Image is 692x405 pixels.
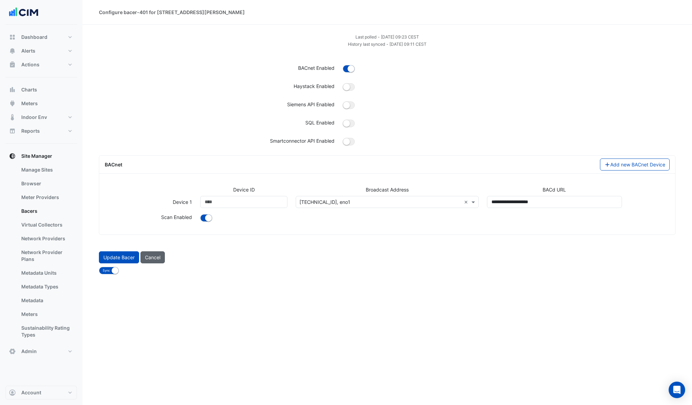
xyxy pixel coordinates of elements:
span: BACnet [105,162,122,167]
a: Meter Providers [16,190,77,204]
a: Metadata Units [16,266,77,280]
span: Reports [21,128,40,134]
span: Admin [21,348,37,355]
label: Device 1 [173,196,192,208]
button: Reports [5,124,77,138]
button: Charts [5,83,77,97]
ui-switch: Sync Bacer after update is applied [99,267,119,273]
app-icon: Alerts [9,47,16,54]
button: Meters [5,97,77,110]
a: Virtual Collectors [16,218,77,232]
label: BACd URL [543,186,566,193]
span: Site Manager [21,153,52,160]
button: Add new BACnet Device [600,158,670,171]
div: Open Intercom Messenger [669,382,685,398]
div: Site Manager [5,163,77,344]
a: Sustainability Rating Types [16,321,77,342]
a: Meters [16,307,77,321]
span: Clear [464,198,470,206]
button: Cancel [140,251,165,263]
app-icon: Reports [9,128,16,134]
a: Metadata Types [16,280,77,294]
span: Account [21,389,41,396]
app-icon: Charts [9,86,16,93]
span: Meters [21,100,38,107]
span: Dashboard [21,34,47,41]
a: Metadata [16,294,77,307]
button: Update Bacer [99,251,139,263]
span: Actions [21,61,39,68]
button: Dashboard [5,30,77,44]
img: Company Logo [8,6,39,19]
small: Thu 25-Sep-2025 17:23 AEST [355,34,419,40]
label: Broadcast Address [366,186,409,193]
app-icon: Indoor Env [9,114,16,121]
label: SQL Enabled [305,119,334,126]
label: Smartconnector API Enabled [270,137,334,144]
label: Haystack Enabled [294,83,334,90]
a: Bacers [16,204,77,218]
label: Device ID [233,186,255,193]
app-icon: Dashboard [9,34,16,41]
button: Alerts [5,44,77,58]
label: Background scheduled scan enabled [161,214,192,221]
app-icon: Admin [9,348,16,355]
label: BACnet Enabled [298,64,334,72]
small: Thu 25-Sep-2025 17:11 AEST [348,42,427,47]
label: Siemens API Enabled [287,101,334,108]
div: Configure bacer-401 for [STREET_ADDRESS][PERSON_NAME] [99,9,245,16]
span: Alerts [21,47,35,54]
a: Network Provider Plans [16,245,77,266]
a: Network Providers [16,232,77,245]
a: Manage Sites [16,163,77,177]
button: Site Manager [5,149,77,163]
button: Indoor Env [5,110,77,124]
button: Account [5,386,77,399]
a: Browser [16,177,77,190]
button: Actions [5,58,77,72]
app-icon: Meters [9,100,16,107]
button: Admin [5,344,77,358]
span: Indoor Env [21,114,47,121]
span: Charts [21,86,37,93]
app-icon: Actions [9,61,16,68]
app-icon: Site Manager [9,153,16,160]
